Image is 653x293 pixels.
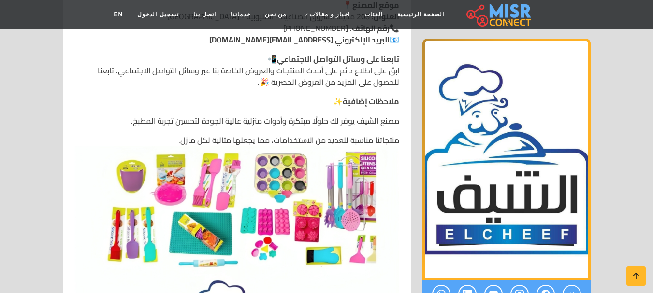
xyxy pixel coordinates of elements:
[209,32,333,47] a: [EMAIL_ADDRESS][DOMAIN_NAME]
[130,5,186,24] a: تسجيل الدخول
[422,39,591,280] div: 1 / 1
[223,5,258,24] a: خدماتنا
[186,5,223,24] a: اتصل بنا
[107,5,131,24] a: EN
[343,94,399,109] strong: ملاحظات إضافية
[422,39,591,280] img: مصنع الشيف للأدوات المنزلية
[74,96,399,107] p: ✨
[335,32,390,47] strong: البريد الإلكتروني
[258,5,293,24] a: من نحن
[74,115,399,126] p: مصنع الشيف يوفر لك حلولًا مبتكرة وأدوات منزلية عالية الجودة لتحسين تجربة المطبخ.
[390,5,451,24] a: الصفحة الرئيسية
[466,2,531,27] img: main.misr_connect
[357,5,390,24] a: الفئات
[74,53,399,88] p: 📲 ابقَ على اطلاع دائم على أحدث المنتجات والعروض الخاصة بنا عبر وسائل التواصل الاجتماعي. تابعنا لل...
[309,10,350,19] span: اخبار و مقالات
[293,5,357,24] a: اخبار و مقالات
[277,52,399,66] strong: تابعنا على وسائل التواصل الاجتماعي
